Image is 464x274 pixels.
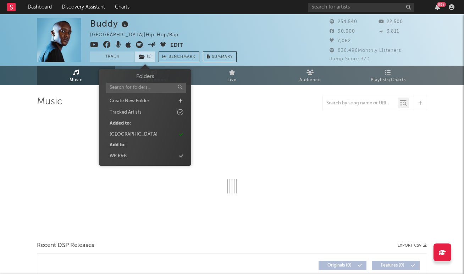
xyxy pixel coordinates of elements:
[37,241,94,250] span: Recent DSP Releases
[159,51,199,62] a: Benchmark
[170,41,183,50] button: Edit
[379,20,403,24] span: 22,500
[212,55,233,59] span: Summary
[110,109,142,116] div: Tracked Artists
[90,18,130,29] div: Buddy
[330,48,401,53] span: 836,496 Monthly Listeners
[379,29,399,34] span: 3,811
[437,2,446,7] div: 99 +
[110,98,149,105] div: Create New Folder
[110,120,131,127] div: Added to:
[110,142,126,149] div: Add to:
[37,66,115,85] a: Music
[90,51,134,62] button: Track
[372,261,420,270] button: Features(0)
[136,73,154,81] h3: Folders
[135,51,155,62] button: (1)
[349,66,427,85] a: Playlists/Charts
[271,66,349,85] a: Audience
[330,29,355,34] span: 90,000
[323,263,356,268] span: Originals ( 0 )
[376,263,409,268] span: Features ( 0 )
[319,261,366,270] button: Originals(0)
[134,51,155,62] span: ( 1 )
[110,131,158,138] div: [GEOGRAPHIC_DATA]
[90,31,187,39] div: [GEOGRAPHIC_DATA] | Hip-Hop/Rap
[435,4,440,10] button: 99+
[330,39,351,43] span: 7,062
[203,51,237,62] button: Summary
[106,83,186,93] input: Search for folders...
[193,66,271,85] a: Live
[371,76,406,84] span: Playlists/Charts
[308,3,414,12] input: Search for artists
[330,20,357,24] span: 254,540
[110,153,127,160] div: WR R&B
[323,100,398,106] input: Search by song name or URL
[70,76,83,84] span: Music
[227,76,237,84] span: Live
[330,57,370,61] span: Jump Score: 37.1
[299,76,321,84] span: Audience
[169,53,195,61] span: Benchmark
[398,243,427,248] button: Export CSV
[115,66,193,85] a: Engagement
